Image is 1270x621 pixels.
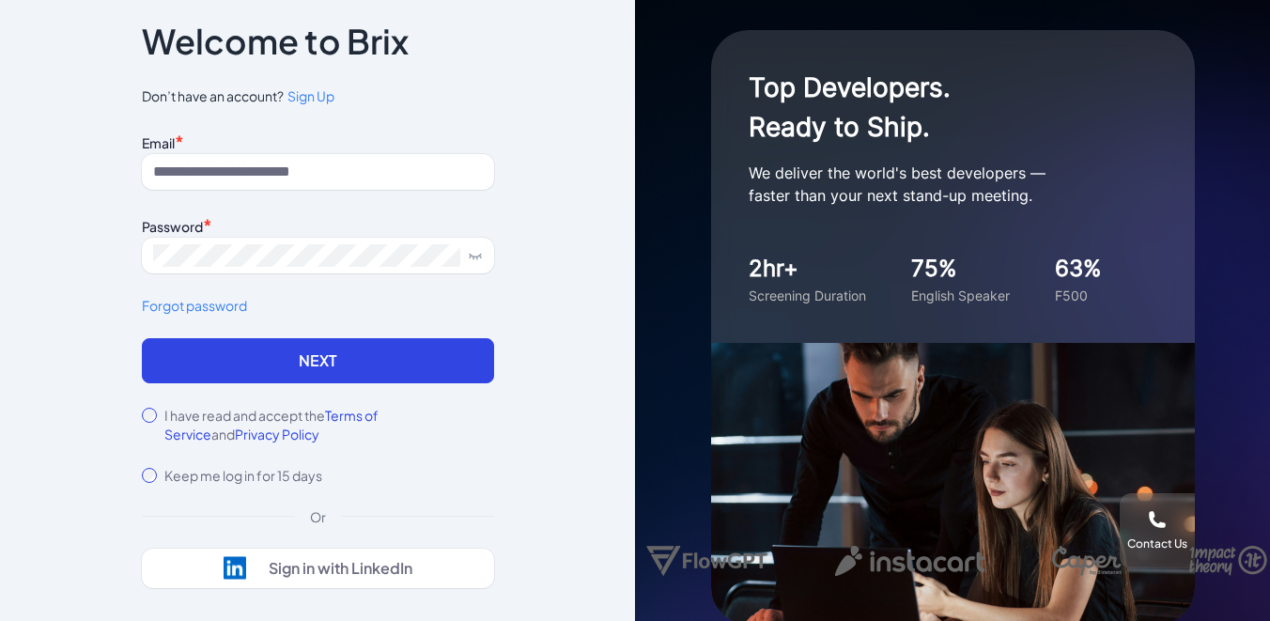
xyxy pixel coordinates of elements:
button: Contact Us [1120,493,1195,568]
div: Sign in with LinkedIn [269,559,412,578]
label: Email [142,134,175,151]
div: Screening Duration [749,286,866,305]
span: Privacy Policy [235,426,319,442]
p: Welcome to Brix [142,26,409,56]
span: Sign Up [287,87,334,104]
a: Forgot password [142,296,494,316]
div: 2hr+ [749,252,866,286]
h1: Top Developers. Ready to Ship. [749,68,1124,147]
div: English Speaker [911,286,1010,305]
div: Or [295,507,341,526]
span: Don’t have an account? [142,86,494,106]
a: Sign Up [284,86,334,106]
div: 63% [1055,252,1102,286]
div: 75% [911,252,1010,286]
label: Keep me log in for 15 days [164,466,322,485]
div: Contact Us [1127,536,1187,551]
button: Sign in with LinkedIn [142,549,494,588]
label: Password [142,218,203,235]
div: F500 [1055,286,1102,305]
p: We deliver the world's best developers — faster than your next stand-up meeting. [749,162,1124,207]
label: I have read and accept the and [164,406,494,443]
span: Terms of Service [164,407,379,442]
button: Next [142,338,494,383]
